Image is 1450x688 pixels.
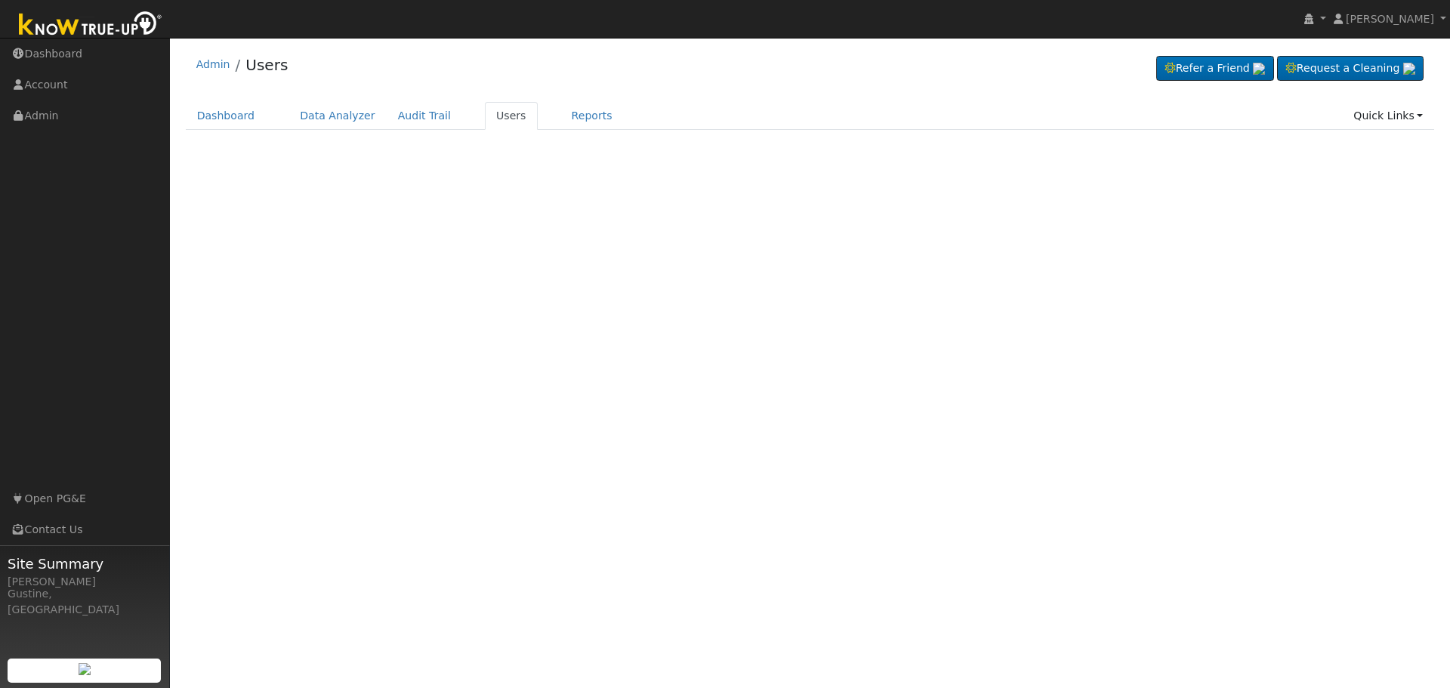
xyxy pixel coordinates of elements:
div: Gustine, [GEOGRAPHIC_DATA] [8,586,162,618]
img: retrieve [1403,63,1415,75]
a: Data Analyzer [288,102,387,130]
a: Dashboard [186,102,267,130]
a: Users [245,56,288,74]
span: Site Summary [8,554,162,574]
a: Reports [560,102,624,130]
img: retrieve [1253,63,1265,75]
a: Refer a Friend [1156,56,1274,82]
span: [PERSON_NAME] [1346,13,1434,25]
a: Users [485,102,538,130]
img: retrieve [79,663,91,675]
div: [PERSON_NAME] [8,574,162,590]
img: Know True-Up [11,8,170,42]
a: Quick Links [1342,102,1434,130]
a: Request a Cleaning [1277,56,1424,82]
a: Admin [196,58,230,70]
a: Audit Trail [387,102,462,130]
